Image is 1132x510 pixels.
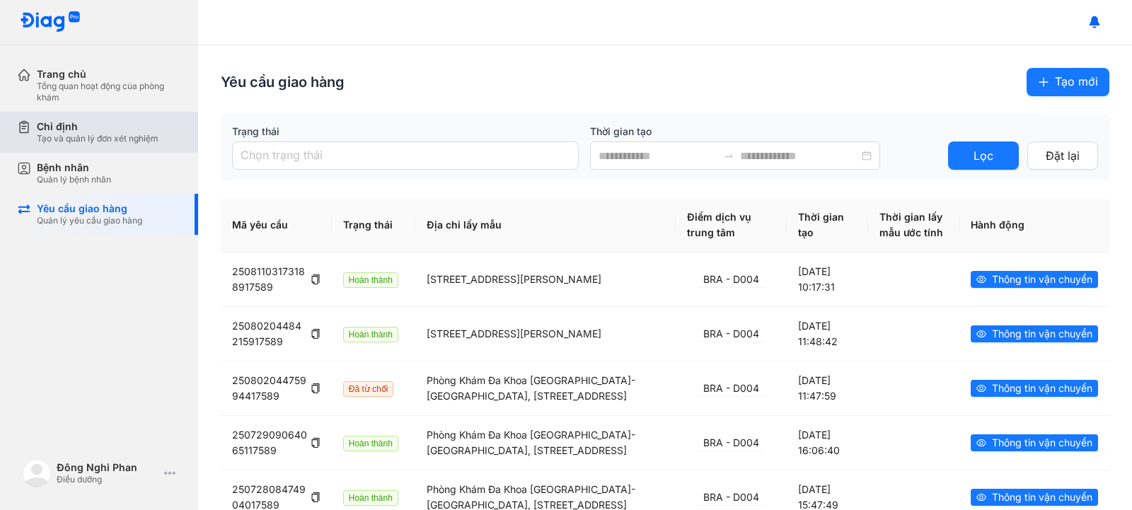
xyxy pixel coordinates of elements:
[427,272,664,287] div: [STREET_ADDRESS][PERSON_NAME]
[787,361,869,415] td: [DATE] 11:47:59
[676,198,786,253] th: Điểm dịch vụ trung tâm
[23,459,51,487] img: logo
[20,11,81,33] img: logo
[1046,147,1080,165] span: Đặt lại
[1027,141,1098,170] button: Đặt lại
[37,202,142,215] div: Yêu cầu giao hàng
[698,326,765,342] div: BRA - D004
[976,274,986,284] span: eye
[427,326,664,342] div: [STREET_ADDRESS][PERSON_NAME]
[37,120,158,133] div: Chỉ định
[232,124,579,139] label: Trạng thái
[37,133,158,144] div: Tạo và quản lý đơn xét nghiệm
[787,253,869,306] td: [DATE] 10:17:31
[311,383,320,393] span: copy
[311,329,320,339] span: copy
[1027,68,1109,96] button: plusTạo mới
[992,435,1092,451] span: Thông tin vận chuyển
[332,198,415,253] th: Trạng thái
[976,329,986,339] span: eye
[343,436,398,451] span: Hoàn thành
[971,325,1098,342] button: eyeThông tin vận chuyển
[974,147,993,165] span: Lọc
[232,318,320,349] div: 25080204484215917589
[787,306,869,361] td: [DATE] 11:48:42
[232,264,320,295] div: 25081103173188917589
[976,438,986,448] span: eye
[427,427,664,458] div: Phòng Khám Đa Khoa [GEOGRAPHIC_DATA]- [GEOGRAPHIC_DATA], [STREET_ADDRESS]
[37,161,111,174] div: Bệnh nhân
[787,198,869,253] th: Thời gian tạo
[221,198,332,253] th: Mã yêu cầu
[971,434,1098,451] button: eyeThông tin vận chuyển
[971,271,1098,288] button: eyeThông tin vận chuyển
[415,198,676,253] th: Địa chỉ lấy mẫu
[37,215,142,226] div: Quản lý yêu cầu giao hàng
[992,272,1092,287] span: Thông tin vận chuyển
[57,474,158,485] div: Điều dưỡng
[971,489,1098,506] button: eyeThông tin vận chuyển
[1038,76,1049,88] span: plus
[343,490,398,506] span: Hoàn thành
[992,326,1092,342] span: Thông tin vận chuyển
[311,438,320,448] span: copy
[37,174,111,185] div: Quản lý bệnh nhân
[971,380,1098,397] button: eyeThông tin vận chuyển
[37,68,181,81] div: Trang chủ
[311,492,320,502] span: copy
[698,272,765,288] div: BRA - D004
[868,198,959,253] th: Thời gian lấy mẫu ước tính
[1055,73,1098,91] span: Tạo mới
[427,373,664,404] div: Phòng Khám Đa Khoa [GEOGRAPHIC_DATA]- [GEOGRAPHIC_DATA], [STREET_ADDRESS]
[992,489,1092,505] span: Thông tin vận chuyển
[57,461,158,474] div: Đông Nghi Phan
[723,150,734,161] span: swap-right
[976,383,986,393] span: eye
[311,274,320,284] span: copy
[698,435,765,451] div: BRA - D004
[343,327,398,342] span: Hoàn thành
[232,373,320,404] div: 25080204475994417589
[992,381,1092,396] span: Thông tin vận chuyển
[723,150,734,161] span: to
[976,492,986,502] span: eye
[698,381,765,397] div: BRA - D004
[232,427,320,458] div: 25072909064065117589
[948,141,1019,170] button: Lọc
[221,72,345,92] div: Yêu cầu giao hàng
[698,489,765,506] div: BRA - D004
[590,124,937,139] label: Thời gian tạo
[37,81,181,103] div: Tổng quan hoạt động của phòng khám
[343,381,394,397] span: Đã từ chối
[343,272,398,288] span: Hoàn thành
[787,415,869,470] td: [DATE] 16:06:40
[959,198,1109,253] th: Hành động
